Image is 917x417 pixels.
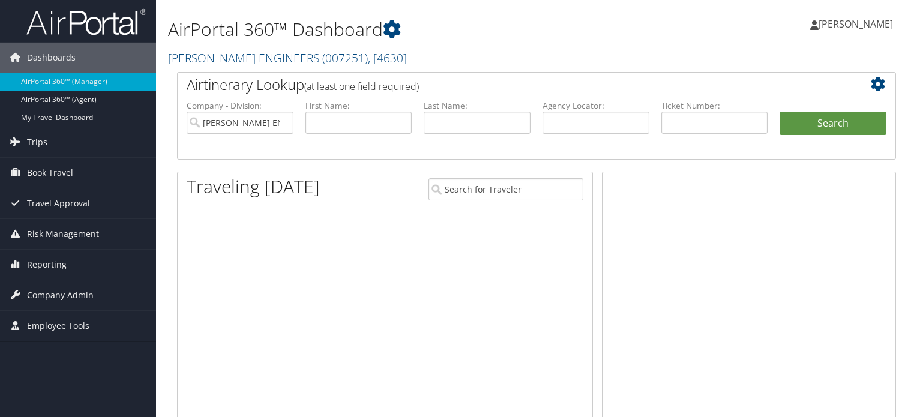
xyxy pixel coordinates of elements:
[305,100,412,112] label: First Name:
[27,250,67,280] span: Reporting
[780,112,886,136] button: Search
[27,158,73,188] span: Book Travel
[168,17,660,42] h1: AirPortal 360™ Dashboard
[187,100,293,112] label: Company - Division:
[368,50,407,66] span: , [ 4630 ]
[27,219,99,249] span: Risk Management
[168,50,407,66] a: [PERSON_NAME] ENGINEERS
[424,100,531,112] label: Last Name:
[27,311,89,341] span: Employee Tools
[322,50,368,66] span: ( 007251 )
[810,6,905,42] a: [PERSON_NAME]
[26,8,146,36] img: airportal-logo.png
[819,17,893,31] span: [PERSON_NAME]
[543,100,649,112] label: Agency Locator:
[428,178,583,200] input: Search for Traveler
[27,188,90,218] span: Travel Approval
[304,80,419,93] span: (at least one field required)
[187,74,826,95] h2: Airtinerary Lookup
[187,174,320,199] h1: Traveling [DATE]
[27,127,47,157] span: Trips
[27,43,76,73] span: Dashboards
[27,280,94,310] span: Company Admin
[661,100,768,112] label: Ticket Number:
